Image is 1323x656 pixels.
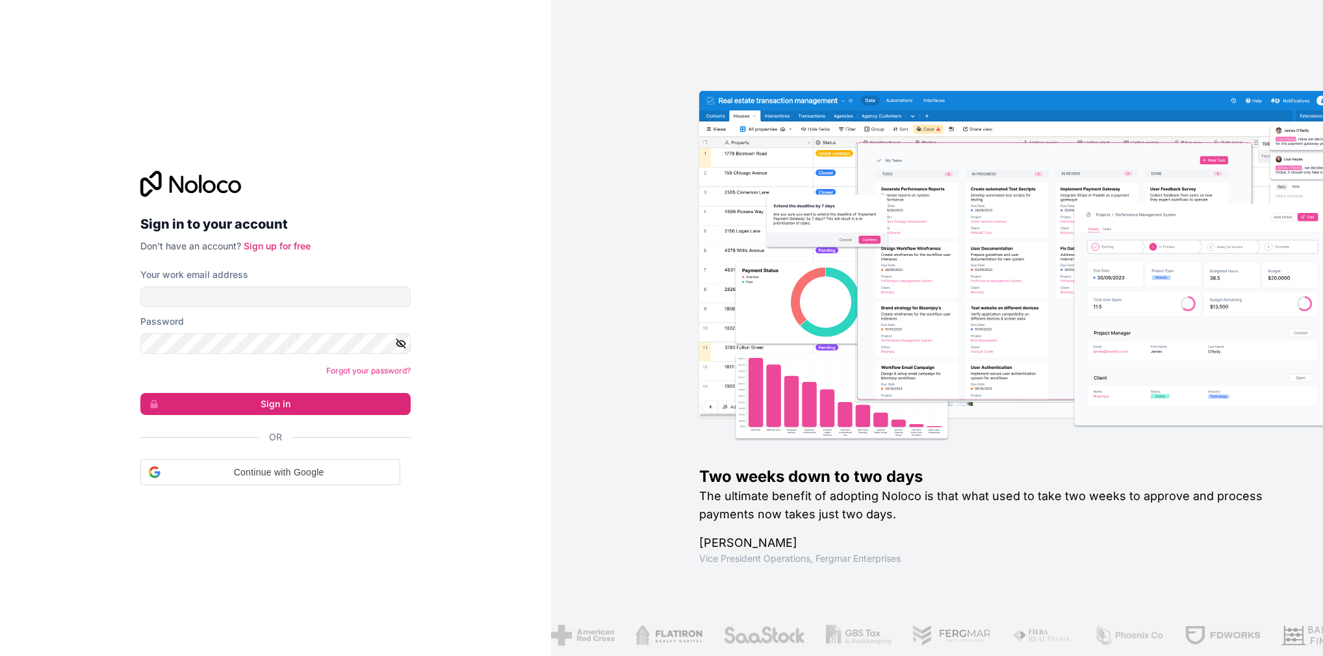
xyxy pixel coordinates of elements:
[140,459,400,485] div: Continue with Google
[140,268,248,281] label: Your work email address
[140,212,411,236] h2: Sign in to your account
[899,625,979,646] img: /assets/fergmar-CudnrXN5.png
[140,240,241,251] span: Don't have an account?
[140,393,411,415] button: Sign in
[244,240,311,251] a: Sign up for free
[812,625,879,646] img: /assets/gbstax-C-GtDUiK.png
[140,286,411,307] input: Email address
[1172,625,1248,646] img: /assets/fdworks-Bi04fVtw.png
[326,366,411,375] a: Forgot your password?
[538,625,601,646] img: /assets/american-red-cross-BAupjrZR.png
[710,625,792,646] img: /assets/saastock-C6Zbiodz.png
[1081,625,1151,646] img: /assets/phoenix-BREaitsQ.png
[622,625,689,646] img: /assets/flatiron-C8eUkumj.png
[699,552,1281,565] h1: Vice President Operations , Fergmar Enterprises
[140,333,411,354] input: Password
[699,487,1281,524] h2: The ultimate benefit of adopting Noloco is that what used to take two weeks to approve and proces...
[269,431,282,444] span: Or
[699,534,1281,552] h1: [PERSON_NAME]
[140,315,184,328] label: Password
[999,625,1060,646] img: /assets/fiera-fwj2N5v4.png
[166,466,392,479] span: Continue with Google
[699,466,1281,487] h1: Two weeks down to two days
